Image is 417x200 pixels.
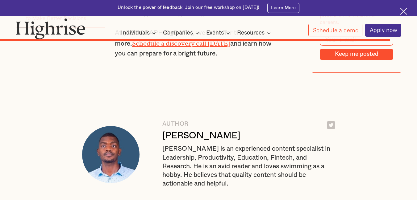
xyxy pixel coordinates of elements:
[237,29,265,37] div: Resources
[163,29,193,37] div: Companies
[365,24,402,37] a: Apply now
[320,49,393,60] input: Keep me posted
[206,29,232,37] div: Events
[267,3,299,13] a: Learn More
[121,29,158,37] div: Individuals
[162,130,240,141] div: [PERSON_NAME]
[206,29,224,37] div: Events
[237,29,273,37] div: Resources
[320,34,393,60] form: Modal Form
[308,24,363,36] a: Schedule a demo
[163,29,201,37] div: Companies
[132,40,230,44] a: Schedule a discovery call [DATE]
[115,28,283,59] p: At [GEOGRAPHIC_DATA], we will offer this plus more. and learn how you can prepare for a bright fu...
[118,5,259,11] div: Unlock the power of feedback. Join our free workshop on [DATE]!
[121,29,150,37] div: Individuals
[400,8,407,15] img: Cross icon
[162,121,240,128] div: AUTHOR
[16,18,85,39] img: Highrise logo
[162,145,335,188] div: [PERSON_NAME] is an experienced content specialist in Leadership, Productivity, Education, Fintec...
[327,121,335,129] img: Twitter logo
